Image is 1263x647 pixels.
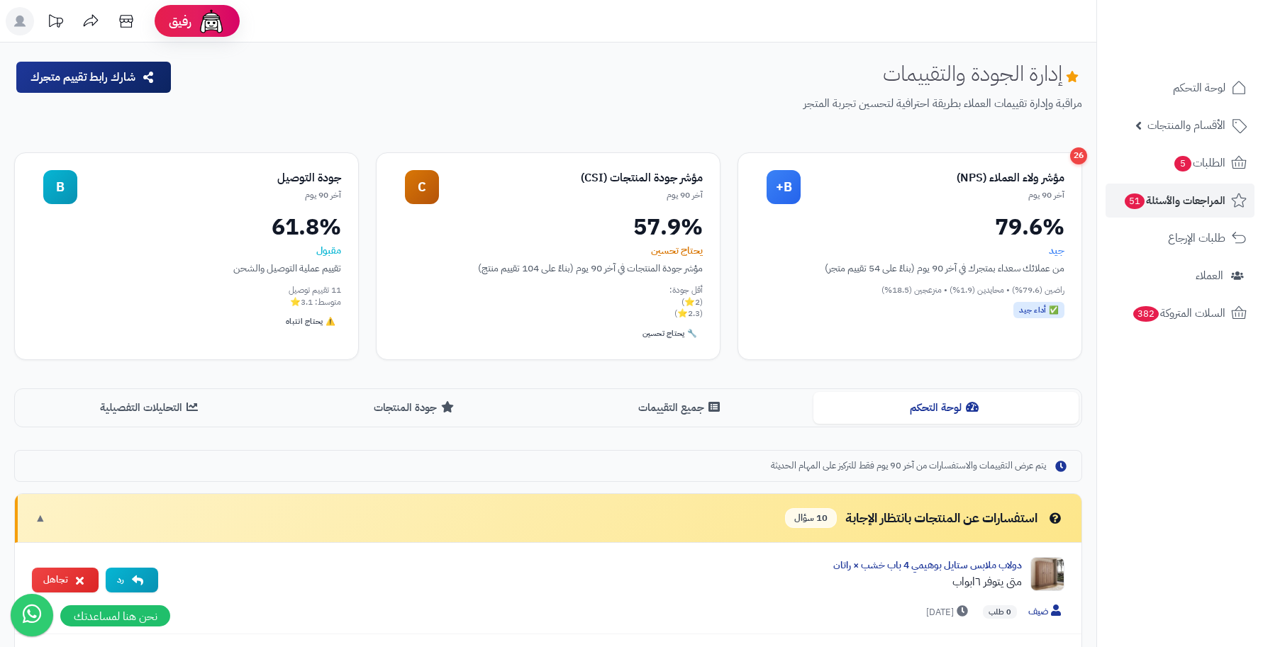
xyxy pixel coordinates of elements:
[1106,184,1254,218] a: المراجعات والأسئلة51
[755,284,1064,296] div: راضين (79.6%) • محايدين (1.9%) • منزعجين (18.5%)
[283,392,548,424] button: جودة المنتجات
[32,261,341,276] div: تقييم عملية التوصيل والشحن
[1013,302,1064,319] div: ✅ أداء جيد
[280,313,341,330] div: ⚠️ يحتاج انتباه
[926,605,972,619] span: [DATE]
[1106,259,1254,293] a: العملاء
[637,325,703,342] div: 🔧 يحتاج تحسين
[1030,557,1064,591] img: Product
[801,189,1064,201] div: آخر 90 يوم
[771,459,1046,473] span: يتم عرض التقييمات والاستفسارات من آخر 90 يوم فقط للتركيز على المهام الحديثة
[394,261,703,276] div: مؤشر جودة المنتجات في آخر 90 يوم (بناءً على 104 تقييم منتج)
[801,170,1064,186] div: مؤشر ولاء العملاء (NPS)
[1168,228,1225,248] span: طلبات الإرجاع
[169,573,1022,590] div: متى يتوفر ٦ابواب
[813,392,1079,424] button: لوحة التحكم
[38,7,73,39] a: تحديثات المنصة
[32,244,341,258] div: مقبول
[16,62,171,93] button: شارك رابط تقييم متجرك
[405,170,439,204] div: C
[32,284,341,308] div: 11 تقييم توصيل متوسط: 3.1⭐
[1133,306,1159,322] span: 382
[1028,604,1064,619] span: ضيف
[35,510,46,527] span: ▼
[1196,266,1223,286] span: العملاء
[785,508,1064,529] div: استفسارات عن المنتجات بانتظار الإجابة
[1070,147,1087,164] div: 26
[77,170,341,186] div: جودة التوصيل
[983,605,1017,619] span: 0 طلب
[184,96,1082,112] p: مراقبة وإدارة تقييمات العملاء بطريقة احترافية لتحسين تجربة المتجر
[767,170,801,204] div: B+
[43,170,77,204] div: B
[394,215,703,238] div: 57.9%
[755,215,1064,238] div: 79.6%
[1173,153,1225,173] span: الطلبات
[106,568,158,592] button: رد
[1132,303,1225,323] span: السلات المتروكة
[1147,116,1225,135] span: الأقسام والمنتجات
[1125,193,1145,209] span: 51
[755,261,1064,276] div: من عملائك سعداء بمتجرك في آخر 90 يوم (بناءً على 54 تقييم متجر)
[833,558,1022,573] a: دولاب ملابس ستايل بوهيمي 4 باب خشب × راتان
[883,62,1082,85] h1: إدارة الجودة والتقييمات
[1174,156,1191,171] span: 5
[548,392,813,424] button: جميع التقييمات
[785,508,837,529] span: 10 سؤال
[755,244,1064,258] div: جيد
[394,244,703,258] div: يحتاج تحسين
[32,215,341,238] div: 61.8%
[32,568,99,592] button: تجاهل
[77,189,341,201] div: آخر 90 يوم
[1106,221,1254,255] a: طلبات الإرجاع
[1106,146,1254,180] a: الطلبات5
[439,170,703,186] div: مؤشر جودة المنتجات (CSI)
[169,13,191,30] span: رفيق
[1173,78,1225,98] span: لوحة التحكم
[197,7,226,35] img: ai-face.png
[1106,71,1254,105] a: لوحة التحكم
[394,284,703,320] div: أقل جودة: (2⭐) (2.3⭐)
[18,392,283,424] button: التحليلات التفصيلية
[1106,296,1254,330] a: السلات المتروكة382
[439,189,703,201] div: آخر 90 يوم
[1123,191,1225,210] span: المراجعات والأسئلة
